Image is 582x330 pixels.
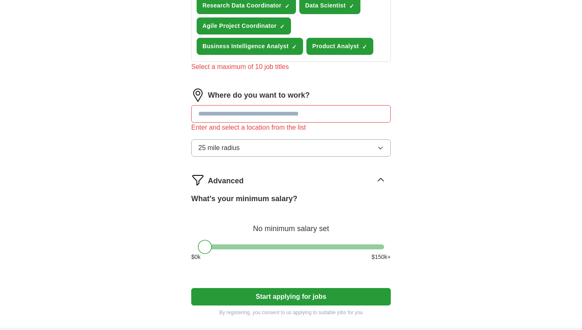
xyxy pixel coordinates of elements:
[191,139,391,157] button: 25 mile radius
[191,309,391,316] p: By registering, you consent to us applying to suitable jobs for you
[191,193,297,204] label: What's your minimum salary?
[306,38,373,55] button: Product Analyst✓
[191,288,391,305] button: Start applying for jobs
[208,90,310,101] label: Where do you want to work?
[305,1,346,10] span: Data Scientist
[372,253,391,261] span: $ 150 k+
[202,22,276,30] span: Agile Project Coordinator
[280,23,285,30] span: ✓
[208,175,244,187] span: Advanced
[198,143,240,153] span: 25 mile radius
[191,253,201,261] span: $ 0 k
[197,38,303,55] button: Business Intelligence Analyst✓
[312,42,359,51] span: Product Analyst
[191,62,391,72] div: Select a maximum of 10 job titles
[197,17,291,34] button: Agile Project Coordinator✓
[285,3,290,10] span: ✓
[292,44,297,50] span: ✓
[191,89,205,102] img: location.png
[191,173,205,187] img: filter
[191,214,391,234] div: No minimum salary set
[202,1,281,10] span: Research Data Coordinator
[349,3,354,10] span: ✓
[362,44,367,50] span: ✓
[191,123,391,133] div: Enter and select a location from the list
[202,42,289,51] span: Business Intelligence Analyst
